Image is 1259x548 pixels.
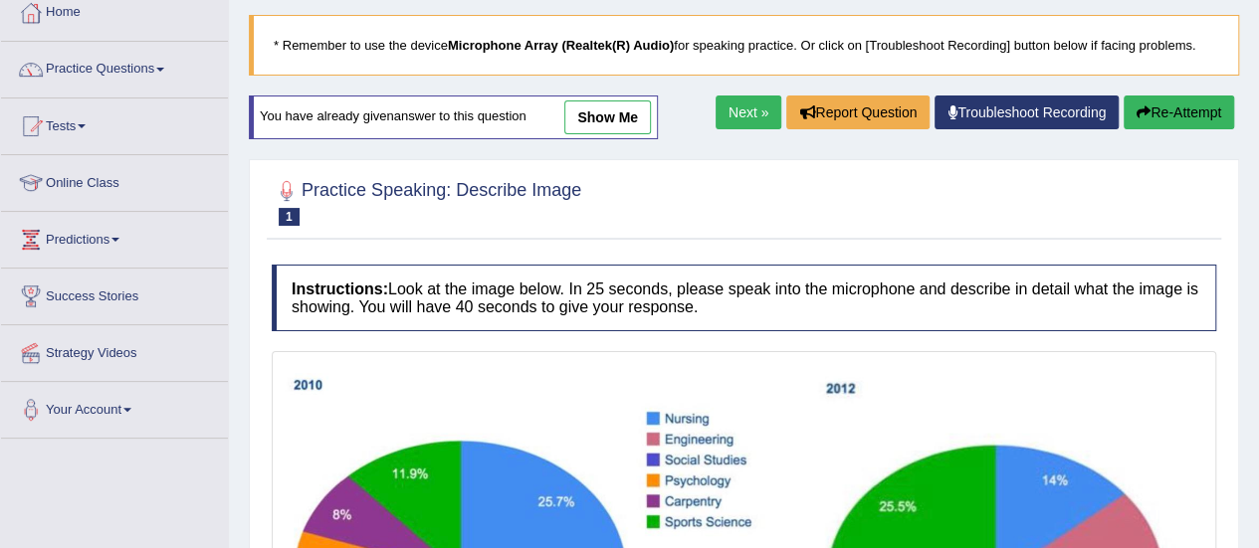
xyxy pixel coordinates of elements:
[1,42,228,91] a: Practice Questions
[935,95,1119,129] a: Troubleshoot Recording
[272,265,1216,331] h4: Look at the image below. In 25 seconds, please speak into the microphone and describe in detail w...
[1,325,228,375] a: Strategy Videos
[1,155,228,205] a: Online Class
[279,208,300,226] span: 1
[1,212,228,262] a: Predictions
[292,280,388,297] b: Instructions:
[249,15,1239,76] blockquote: * Remember to use the device for speaking practice. Or click on [Troubleshoot Recording] button b...
[1124,95,1234,129] button: Re-Attempt
[249,95,658,139] div: You have already given answer to this question
[1,382,228,432] a: Your Account
[272,176,581,226] h2: Practice Speaking: Describe Image
[1,98,228,148] a: Tests
[716,95,781,129] a: Next »
[448,38,674,53] b: Microphone Array (Realtek(R) Audio)
[1,269,228,318] a: Success Stories
[564,100,651,134] a: show me
[786,95,930,129] button: Report Question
